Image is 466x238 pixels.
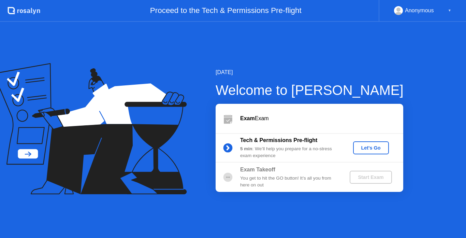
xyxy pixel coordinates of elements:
[405,6,434,15] div: Anonymous
[448,6,451,15] div: ▼
[356,145,386,151] div: Let's Go
[240,175,338,189] div: You get to hit the GO button! It’s all you from here on out
[216,80,404,100] div: Welcome to [PERSON_NAME]
[240,114,403,123] div: Exam
[240,115,255,121] b: Exam
[240,137,317,143] b: Tech & Permissions Pre-flight
[352,174,389,180] div: Start Exam
[216,68,404,76] div: [DATE]
[350,171,392,184] button: Start Exam
[353,141,389,154] button: Let's Go
[240,145,338,159] div: : We’ll help you prepare for a no-stress exam experience
[240,146,252,151] b: 5 min
[240,167,275,172] b: Exam Takeoff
